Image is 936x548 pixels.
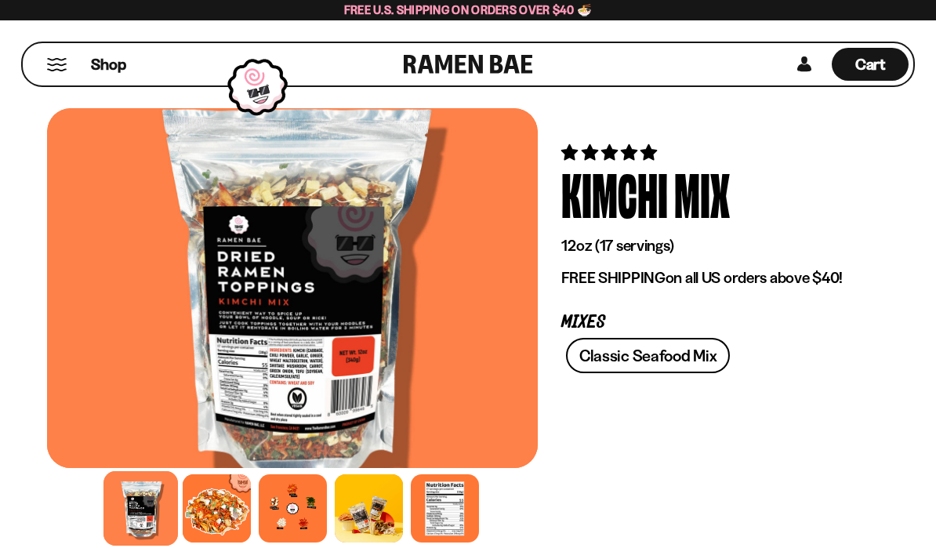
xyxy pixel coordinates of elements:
[855,55,886,74] span: Cart
[561,143,659,162] span: 4.76 stars
[91,48,126,81] a: Shop
[344,2,593,17] span: Free U.S. Shipping on Orders over $40 🍜
[46,58,67,71] button: Mobile Menu Trigger
[674,164,730,223] div: Mix
[832,43,909,85] a: Cart
[561,236,865,256] p: 12oz (17 servings)
[561,315,865,330] p: Mixes
[561,164,668,223] div: Kimchi
[566,338,730,373] a: Classic Seafood Mix
[91,54,126,75] span: Shop
[561,268,865,288] p: on all US orders above $40!
[561,268,665,287] strong: FREE SHIPPING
